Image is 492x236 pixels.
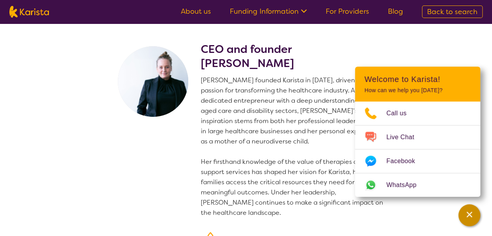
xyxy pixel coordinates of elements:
p: [PERSON_NAME] founded Karista in [DATE], driven by her passion for transforming the healthcare in... [201,75,387,218]
ul: Choose channel [355,102,480,197]
button: Channel Menu [458,204,480,226]
a: Back to search [422,5,483,18]
a: For Providers [326,7,369,16]
h2: CEO and founder [PERSON_NAME] [201,42,387,71]
div: Channel Menu [355,67,480,197]
p: How can we help you [DATE]? [364,87,471,94]
span: Facebook [386,155,424,167]
a: Funding Information [230,7,307,16]
span: Back to search [427,7,478,16]
span: Call us [386,107,416,119]
a: About us [181,7,211,16]
a: Blog [388,7,403,16]
img: Karista logo [9,6,49,18]
a: Web link opens in a new tab. [355,173,480,197]
span: WhatsApp [386,179,426,191]
h2: Welcome to Karista! [364,74,471,84]
span: Live Chat [386,131,424,143]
